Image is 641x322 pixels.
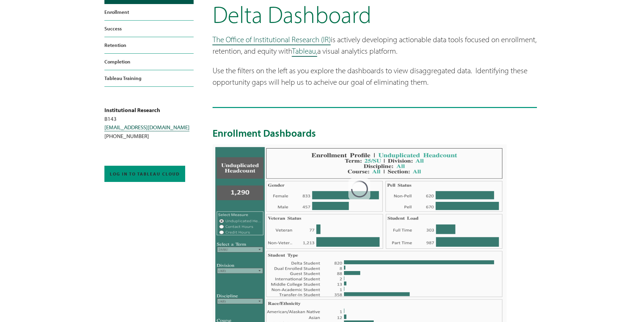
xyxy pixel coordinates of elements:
[213,34,537,57] p: is actively developing actionable data tools focused on enrollment, retention, and equity with a ...
[104,106,160,113] strong: Institutional Research
[104,124,190,131] a: [EMAIL_ADDRESS][DOMAIN_NAME]
[292,46,317,56] a: Tableau,
[104,37,194,53] a: Retention
[104,21,194,37] a: Success
[104,132,149,139] span: [PHONE_NUMBER]
[213,127,537,139] h2: Enrollment Dashboards
[348,178,370,200] svg: Loading...
[104,115,117,122] span: B143
[213,3,537,26] h1: Delta Dashboard
[110,171,180,177] span: Log in to Tableau Cloud
[104,54,194,70] a: Completion
[104,166,185,182] a: Log in to Tableau Cloud
[104,70,194,86] a: Tableau Training
[213,34,331,44] a: The Office of Institutional Research (IR)
[104,4,194,20] a: Enrollment
[213,65,537,88] p: Use the filters on the left as you explore the dashboards to view disaggregated data. Identifying...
